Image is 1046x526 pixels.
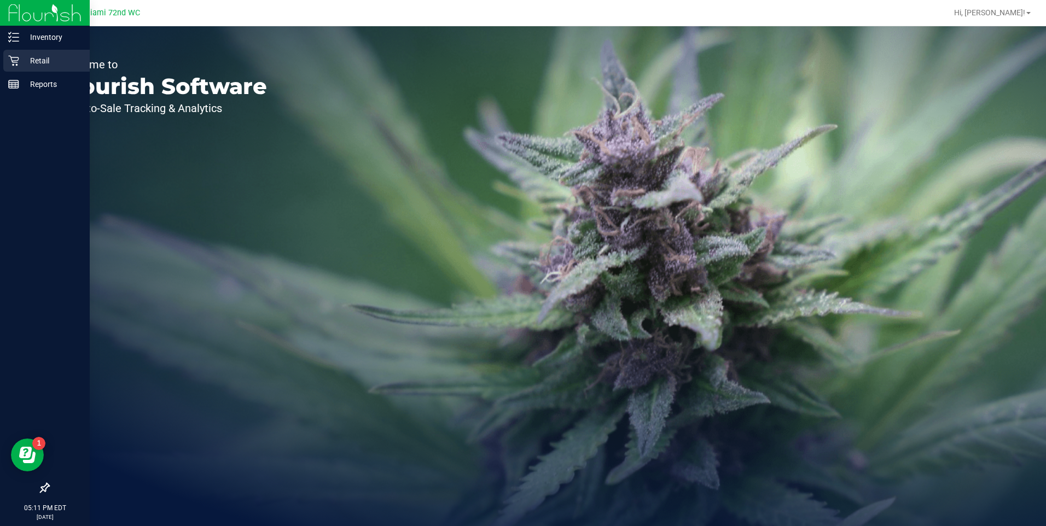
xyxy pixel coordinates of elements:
span: Hi, [PERSON_NAME]! [954,8,1025,17]
p: Reports [19,78,85,91]
p: Seed-to-Sale Tracking & Analytics [59,103,267,114]
iframe: Resource center unread badge [32,437,45,450]
p: [DATE] [5,513,85,521]
p: Inventory [19,31,85,44]
inline-svg: Reports [8,79,19,90]
p: Welcome to [59,59,267,70]
p: Retail [19,54,85,67]
p: 05:11 PM EDT [5,503,85,513]
iframe: Resource center [11,439,44,471]
p: Flourish Software [59,75,267,97]
inline-svg: Retail [8,55,19,66]
span: Miami 72nd WC [83,8,140,17]
inline-svg: Inventory [8,32,19,43]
